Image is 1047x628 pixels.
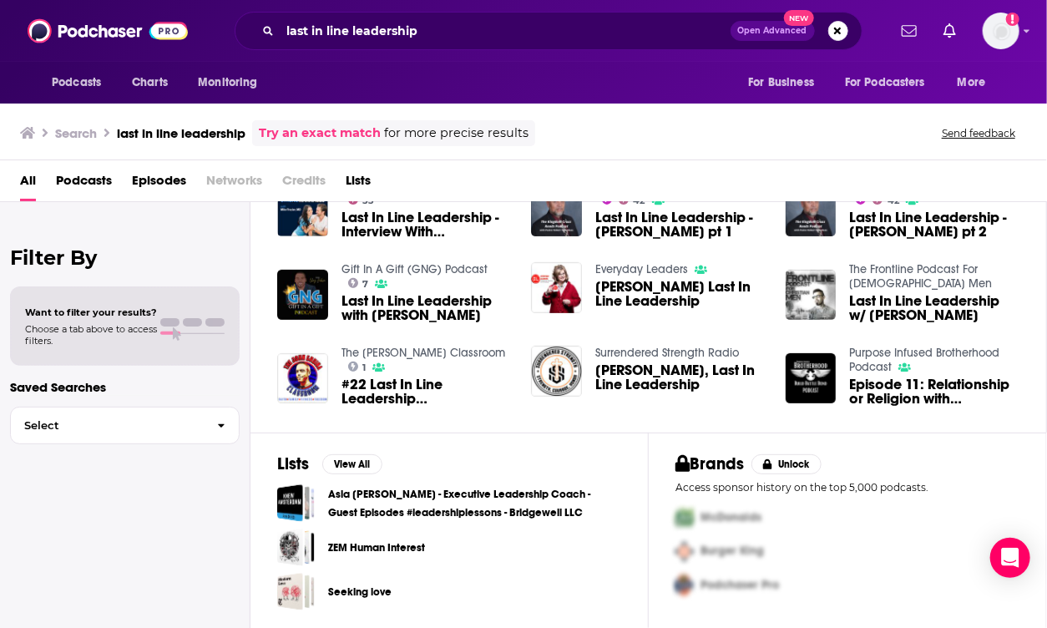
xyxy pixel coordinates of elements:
[11,420,204,431] span: Select
[834,67,949,99] button: open menu
[786,186,837,237] img: Last In Line Leadership - John Shibley pt 2
[277,353,328,404] a: #22 Last In Line Leadership (John Shibley)
[701,579,779,593] span: Podchaser Pro
[983,13,1019,49] button: Show profile menu
[595,262,688,276] a: Everyday Leaders
[736,67,835,99] button: open menu
[20,167,36,201] a: All
[849,210,1019,239] span: Last In Line Leadership - [PERSON_NAME] pt 2
[595,210,766,239] a: Last In Line Leadership - John Shibley pt 1
[784,10,814,26] span: New
[198,71,257,94] span: Monitoring
[748,71,814,94] span: For Business
[595,280,766,308] span: [PERSON_NAME] Last In Line Leadership
[669,534,701,569] img: Second Pro Logo
[40,67,123,99] button: open menu
[341,294,512,322] a: Last In Line Leadership with John Shibley
[10,407,240,444] button: Select
[322,454,382,474] button: View All
[937,126,1020,140] button: Send feedback
[983,13,1019,49] span: Logged in as JohnJMudgett
[786,353,837,404] img: Episode 11: Relationship or Religion with John Shibley of Last In Line Leadership
[849,262,992,291] a: The Frontline Podcast For Christian Men
[595,363,766,392] a: John Shibley, Last In Line Leadership
[282,167,326,201] span: Credits
[983,13,1019,49] img: User Profile
[341,294,512,322] span: Last In Line Leadership with [PERSON_NAME]
[341,377,512,406] a: #22 Last In Line Leadership (John Shibley)
[328,539,425,557] a: ZEM Human Interest
[277,453,309,474] h2: Lists
[849,210,1019,239] a: Last In Line Leadership - John Shibley pt 2
[10,246,240,270] h2: Filter By
[872,195,899,205] a: 42
[362,364,366,372] span: 1
[341,210,512,239] a: Last In Line Leadership - Interview With John Shibley
[990,538,1030,578] div: Open Intercom Messenger
[849,294,1019,322] a: Last In Line Leadership w/ John Shibley
[277,573,315,610] span: Seeking love
[701,544,764,559] span: Burger King
[531,262,582,313] img: John Shibley Last In Line Leadership
[341,210,512,239] span: Last In Line Leadership - Interview With [PERSON_NAME]
[531,186,582,237] img: Last In Line Leadership - John Shibley pt 1
[341,346,505,360] a: The John Grdina Classroom
[10,379,240,395] p: Saved Searches
[669,500,701,534] img: First Pro Logo
[328,485,621,522] a: Asia [PERSON_NAME] - Executive Leadership Coach - Guest Episodes #leadershiplessons - Bridgewell LLC
[384,124,529,143] span: for more precise results
[277,484,315,522] a: Asia Bribiesca-Hedin - Executive Leadership Coach - Guest Episodes #leadershiplessons - Bridgewel...
[669,569,701,603] img: Third Pro Logo
[937,17,963,45] a: Show notifications dropdown
[277,529,315,566] a: ZEM Human Interest
[277,186,328,237] img: Last In Line Leadership - Interview With John Shibley
[731,21,815,41] button: Open AdvancedNew
[738,27,807,35] span: Open Advanced
[701,510,761,524] span: McDonalds
[362,197,374,205] span: 53
[786,270,837,321] img: Last In Line Leadership w/ John Shibley
[56,167,112,201] a: Podcasts
[28,15,188,47] a: Podchaser - Follow, Share and Rate Podcasts
[346,167,371,201] span: Lists
[362,281,368,288] span: 7
[1006,13,1019,26] svg: Add a profile image
[277,270,328,321] img: Last In Line Leadership with John Shibley
[25,306,157,318] span: Want to filter your results?
[675,453,745,474] h2: Brands
[348,278,369,288] a: 7
[132,71,168,94] span: Charts
[888,197,899,205] span: 42
[186,67,279,99] button: open menu
[328,583,392,601] a: Seeking love
[634,197,645,205] span: 42
[595,346,739,360] a: Surrendered Strength Radio
[849,294,1019,322] span: Last In Line Leadership w/ [PERSON_NAME]
[341,262,488,276] a: Gift In A Gift (GNG) Podcast
[845,71,925,94] span: For Podcasters
[619,195,645,205] a: 42
[341,377,512,406] span: #22 Last In Line Leadership ([PERSON_NAME])
[595,210,766,239] span: Last In Line Leadership - [PERSON_NAME] pt 1
[595,363,766,392] span: [PERSON_NAME], Last In Line Leadership
[206,167,262,201] span: Networks
[117,125,245,141] h3: last in line leadership
[531,346,582,397] img: John Shibley, Last In Line Leadership
[277,453,382,474] a: ListsView All
[348,362,367,372] a: 1
[595,280,766,308] a: John Shibley Last In Line Leadership
[52,71,101,94] span: Podcasts
[55,125,97,141] h3: Search
[849,346,999,374] a: Purpose Infused Brotherhood Podcast
[121,67,178,99] a: Charts
[132,167,186,201] a: Episodes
